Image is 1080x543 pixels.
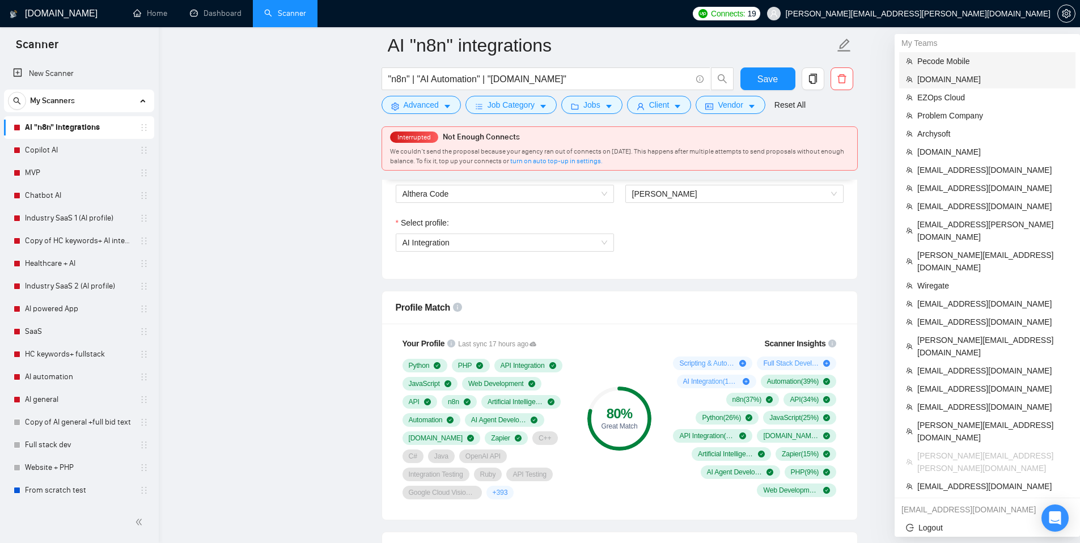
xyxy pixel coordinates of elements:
[696,96,765,114] button: idcardVendorcaret-down
[823,487,830,494] span: check-circle
[549,362,556,369] span: check-circle
[748,102,756,111] span: caret-down
[917,249,1069,274] span: [PERSON_NAME][EMAIL_ADDRESS][DOMAIN_NAME]
[25,411,133,434] a: Copy of AI general +full bid text
[409,470,463,479] span: Integration Testing
[443,102,451,111] span: caret-down
[25,162,133,184] a: MVP
[139,327,149,336] span: holder
[388,31,835,60] input: Scanner name...
[488,99,535,111] span: Job Category
[746,414,752,421] span: check-circle
[917,298,1069,310] span: [EMAIL_ADDRESS][DOMAIN_NAME]
[1057,5,1075,23] button: setting
[403,185,607,202] span: Althera Code
[906,319,913,325] span: team
[696,75,704,83] span: info-circle
[906,94,913,101] span: team
[4,62,154,85] li: New Scanner
[448,397,459,406] span: n8n
[139,214,149,223] span: holder
[476,362,483,369] span: check-circle
[906,483,913,490] span: team
[25,207,133,230] a: Industry SaaS 1 (AI profile)
[139,350,149,359] span: holder
[25,320,133,343] a: SaaS
[906,185,913,192] span: team
[711,67,734,90] button: search
[649,99,670,111] span: Client
[409,379,440,388] span: JavaScript
[1057,9,1075,18] a: setting
[409,452,417,461] span: C#
[139,395,149,404] span: holder
[394,133,434,141] span: Interrupted
[683,377,739,386] span: AI Integration ( 10 %)
[782,449,819,459] span: Zapier ( 15 %)
[823,414,830,421] span: check-circle
[434,452,448,461] span: Java
[396,303,451,312] span: Profile Match
[539,102,547,111] span: caret-down
[906,521,1069,534] span: Logout
[464,398,471,405] span: check-circle
[739,432,746,439] span: check-circle
[488,397,543,406] span: Artificial Intelligence
[465,96,557,114] button: barsJob Categorycaret-down
[25,275,133,298] a: Industry SaaS 2 (AI profile)
[139,440,149,449] span: holder
[917,109,1069,122] span: Problem Company
[403,339,445,348] span: Your Profile
[25,298,133,320] a: AI powered App
[906,203,913,210] span: team
[823,432,830,439] span: check-circle
[790,395,819,404] span: API ( 34 %)
[769,413,819,422] span: JavaScript ( 25 %)
[823,360,830,367] span: plus-circle
[25,184,133,207] a: Chatbot AI
[531,417,537,423] span: check-circle
[139,372,149,381] span: holder
[25,366,133,388] a: AI automation
[763,486,819,495] span: Web Development ( 9 %)
[698,449,753,459] span: Artificial Intelligence ( 15 %)
[906,130,913,137] span: team
[434,362,441,369] span: check-circle
[25,252,133,275] a: Healthcare + AI
[917,419,1069,444] span: [PERSON_NAME][EMAIL_ADDRESS][DOMAIN_NAME]
[823,469,830,476] span: check-circle
[831,74,853,84] span: delete
[763,359,819,368] span: Full Stack Development ( 27 %)
[139,486,149,495] span: holder
[917,364,1069,377] span: [EMAIL_ADDRESS][DOMAIN_NAME]
[25,139,133,162] a: Copilot AI
[823,396,830,403] span: check-circle
[391,102,399,111] span: setting
[906,258,913,265] span: team
[25,230,133,252] a: Copy of HC keywords+ AI integration
[404,99,439,111] span: Advanced
[135,516,146,528] span: double-left
[802,74,824,84] span: copy
[190,9,242,18] a: dashboardDashboard
[25,343,133,366] a: HC keywords+ fullstack
[493,488,508,497] span: + 393
[917,182,1069,194] span: [EMAIL_ADDRESS][DOMAIN_NAME]
[917,279,1069,292] span: Wiregate
[139,304,149,313] span: holder
[906,385,913,392] span: team
[679,431,735,440] span: API Integration ( 22 %)
[447,340,455,347] span: info-circle
[767,377,819,386] span: Automation ( 39 %)
[632,189,697,198] span: [PERSON_NAME]
[917,218,1069,243] span: [EMAIL_ADDRESS][PERSON_NAME][DOMAIN_NAME]
[705,102,713,111] span: idcard
[906,282,913,289] span: team
[917,480,1069,493] span: [EMAIL_ADDRESS][DOMAIN_NAME]
[264,9,306,18] a: searchScanner
[409,397,420,406] span: API
[401,217,449,229] span: Select profile:
[711,7,745,20] span: Connects:
[4,90,154,524] li: My Scanners
[25,479,133,502] a: From scratch test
